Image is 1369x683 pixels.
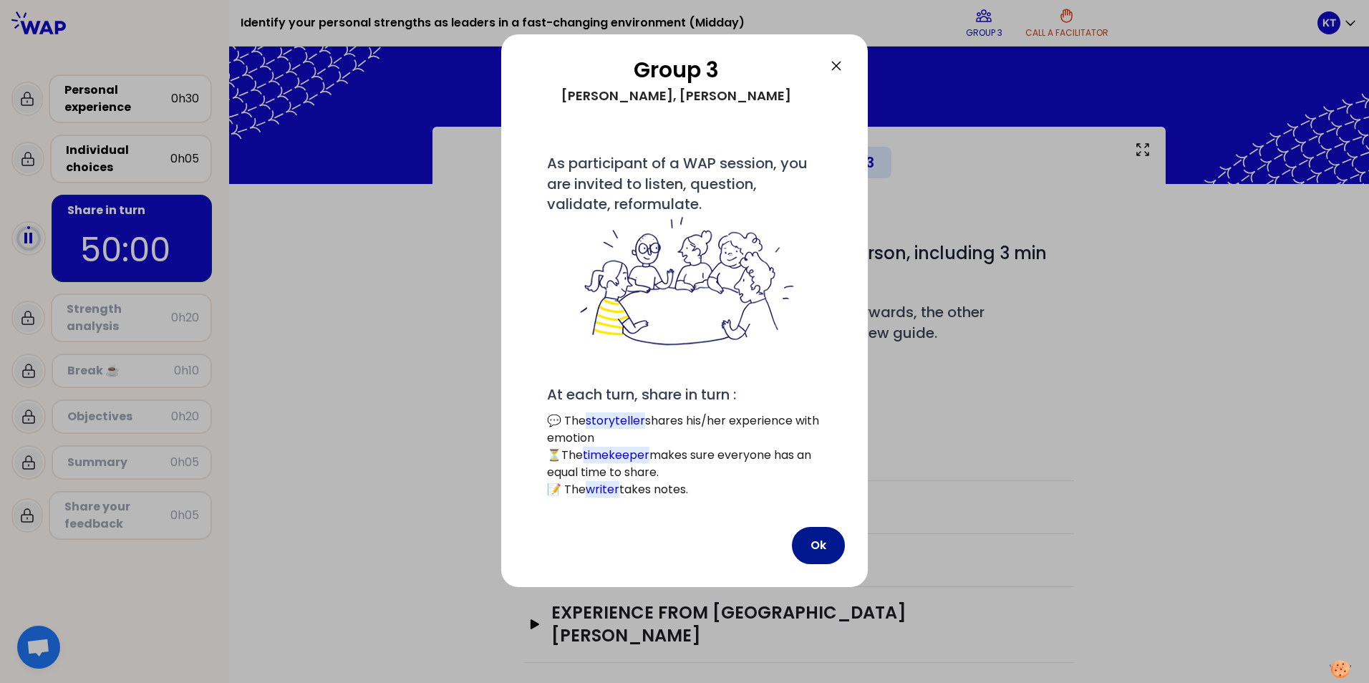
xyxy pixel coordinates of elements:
[547,481,822,498] p: 📝 The takes notes.
[586,481,619,498] mark: writer
[547,384,736,405] span: At each turn, share in turn :
[547,153,822,350] span: As participant of a WAP session, you are invited to listen, question, validate, reformulate.
[583,447,649,463] mark: timekeeper
[524,57,828,83] h2: Group 3
[547,412,822,447] p: 💬 The shares his/her experience with emotion
[547,447,822,481] p: ⏳The makes sure everyone has an equal time to share.
[792,527,845,564] button: Ok
[524,83,828,109] div: [PERSON_NAME], [PERSON_NAME]
[572,214,797,350] img: filesOfInstructions%2Fbienvenue%20dans%20votre%20groupe%20-%20petit.png
[586,412,645,429] mark: storyteller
